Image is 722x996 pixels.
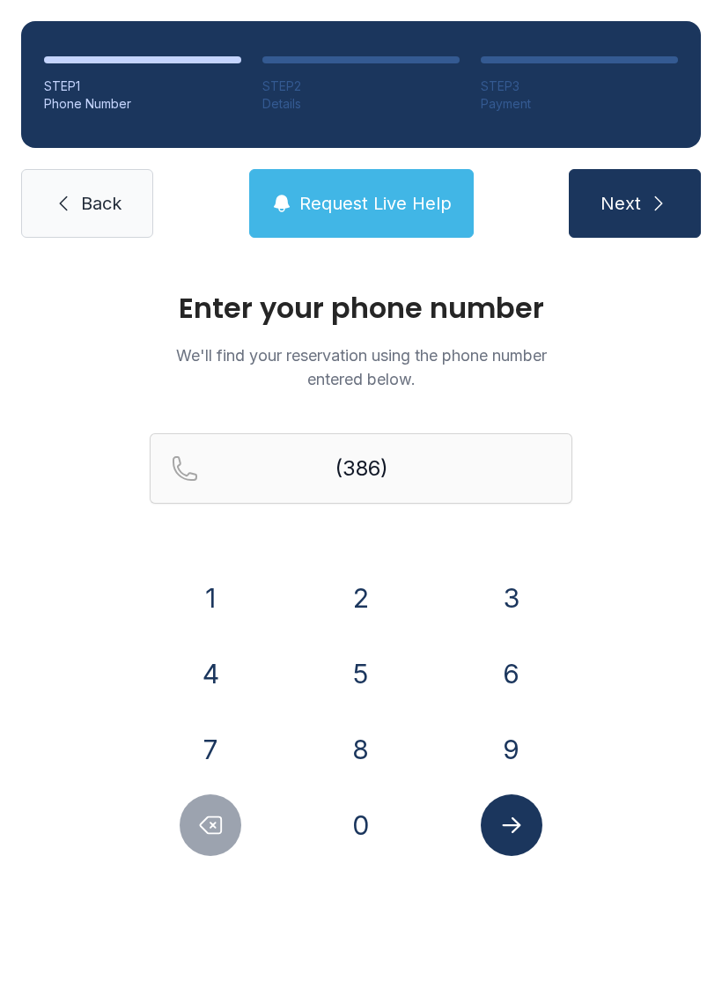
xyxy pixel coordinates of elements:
button: 8 [330,719,392,780]
button: Delete number [180,794,241,856]
button: 1 [180,567,241,629]
p: We'll find your reservation using the phone number entered below. [150,343,572,391]
h1: Enter your phone number [150,294,572,322]
button: 2 [330,567,392,629]
div: Phone Number [44,95,241,113]
input: Reservation phone number [150,433,572,504]
span: Next [600,191,641,216]
div: Details [262,95,460,113]
button: 9 [481,719,542,780]
span: Back [81,191,122,216]
div: STEP 1 [44,77,241,95]
button: 7 [180,719,241,780]
button: 3 [481,567,542,629]
div: STEP 2 [262,77,460,95]
button: 4 [180,643,241,705]
div: STEP 3 [481,77,678,95]
div: Payment [481,95,678,113]
button: 6 [481,643,542,705]
button: Submit lookup form [481,794,542,856]
span: Request Live Help [299,191,452,216]
button: 0 [330,794,392,856]
button: 5 [330,643,392,705]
